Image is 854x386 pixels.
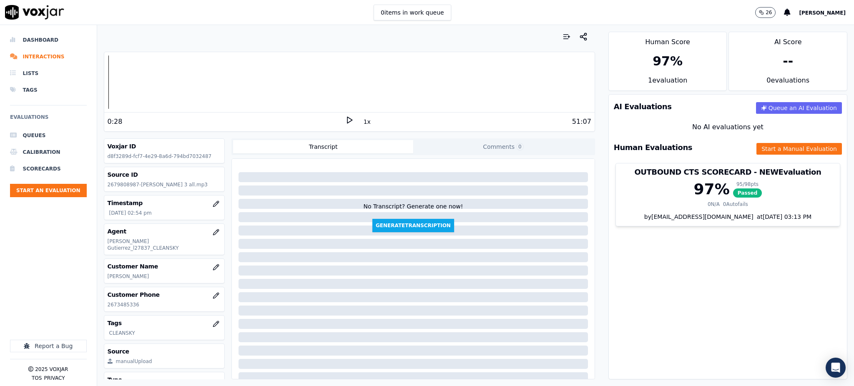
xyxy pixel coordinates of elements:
span: Passed [733,188,762,198]
button: Transcript [233,140,413,153]
div: 0 evaluation s [729,75,847,90]
span: 0 [516,143,524,150]
div: 1 evaluation [609,75,727,90]
a: Interactions [10,48,87,65]
a: Dashboard [10,32,87,48]
button: Start a Manual Evaluation [756,143,842,155]
span: [PERSON_NAME] [799,10,846,16]
h3: Type [108,376,221,384]
h3: Voxjar ID [108,142,221,150]
button: GenerateTranscription [372,219,454,232]
p: CLEANSKY [109,330,221,336]
a: Calibration [10,144,87,160]
p: 2673485336 [108,301,221,308]
div: AI Score [729,32,847,47]
p: [PERSON_NAME] [108,273,221,280]
div: by [EMAIL_ADDRESS][DOMAIN_NAME] [616,213,840,226]
button: Comments [413,140,593,153]
div: 0:28 [108,117,123,127]
button: Queue an AI Evaluation [756,102,842,114]
a: Queues [10,127,87,144]
h6: Evaluations [10,112,87,127]
button: TOS [32,375,42,381]
button: Report a Bug [10,340,87,352]
h3: Customer Name [108,262,221,271]
button: 1x [362,116,372,128]
button: 26 [755,7,784,18]
h3: Source [108,347,221,356]
div: 51:07 [572,117,591,127]
h3: OUTBOUND CTS SCORECARD - NEW Evaluation [621,168,835,176]
button: [PERSON_NAME] [799,8,854,18]
div: Human Score [609,32,727,47]
a: Scorecards [10,160,87,177]
h3: Human Evaluations [614,144,692,151]
p: 26 [766,9,772,16]
div: 97 % [694,181,730,198]
p: d8f3289d-fcf7-4e29-8a6d-794bd7032487 [108,153,221,160]
h3: Timestamp [108,199,221,207]
div: No Transcript? Generate one now! [363,202,463,219]
div: manualUpload [116,358,152,365]
h3: Source ID [108,170,221,179]
a: Tags [10,82,87,98]
p: 2025 Voxjar [35,366,68,373]
p: [DATE] 02:54 pm [109,210,221,216]
div: 0 N/A [708,201,720,208]
h3: Customer Phone [108,291,221,299]
div: at [DATE] 03:13 PM [754,213,811,221]
div: -- [783,54,793,69]
div: 97 % [653,54,683,69]
div: 0 Autofails [723,201,748,208]
h3: Agent [108,227,221,236]
p: [PERSON_NAME] Gutierrez_l27837_CLEANSKY [108,238,221,251]
div: 95 / 98 pts [733,181,762,188]
img: voxjar logo [5,5,64,20]
button: 0items in work queue [374,5,451,20]
div: Open Intercom Messenger [826,358,846,378]
h3: Tags [108,319,221,327]
button: Privacy [44,375,65,381]
h3: AI Evaluations [614,103,672,110]
a: Lists [10,65,87,82]
button: 26 [755,7,776,18]
div: No AI evaluations yet [615,122,840,132]
p: 2679808987-[PERSON_NAME] 3 all.mp3 [108,181,221,188]
button: Start an Evaluation [10,184,87,197]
